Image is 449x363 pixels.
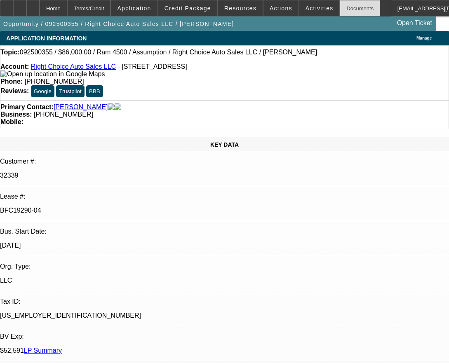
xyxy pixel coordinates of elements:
span: Opportunity / 092500355 / Right Choice Auto Sales LLC / [PERSON_NAME] [3,21,234,27]
img: Open up location in Google Maps [0,70,105,78]
strong: Business: [0,111,32,118]
strong: Account: [0,63,29,70]
strong: Topic: [0,49,20,56]
strong: Primary Contact: [0,103,54,111]
span: Resources [224,5,256,12]
a: LP Summary [24,347,62,354]
button: Actions [263,0,299,16]
a: [PERSON_NAME] [54,103,108,111]
img: facebook-icon.png [108,103,115,111]
a: Open Ticket [394,16,435,30]
span: Actions [270,5,292,12]
span: Credit Package [165,5,211,12]
span: 092500355 / $86,000.00 / Ram 4500 / Assumption / Right Choice Auto Sales LLC / [PERSON_NAME] [20,49,317,56]
button: Trustpilot [56,85,84,97]
button: Google [31,85,54,97]
span: KEY DATA [210,141,239,148]
img: linkedin-icon.png [115,103,121,111]
button: Activities [299,0,340,16]
span: APPLICATION INFORMATION [6,35,87,42]
strong: Mobile: [0,118,24,125]
button: Application [111,0,157,16]
button: Resources [218,0,263,16]
a: View Google Maps [0,70,105,77]
strong: Reviews: [0,87,29,94]
button: Credit Package [158,0,217,16]
span: [PHONE_NUMBER] [34,111,93,118]
a: Right Choice Auto Sales LLC [31,63,116,70]
span: Activities [306,5,334,12]
strong: Phone: [0,78,23,85]
span: - [STREET_ADDRESS] [118,63,187,70]
button: BBB [86,85,103,97]
span: [PHONE_NUMBER] [25,78,84,85]
span: Application [117,5,151,12]
span: Manage [416,36,432,40]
